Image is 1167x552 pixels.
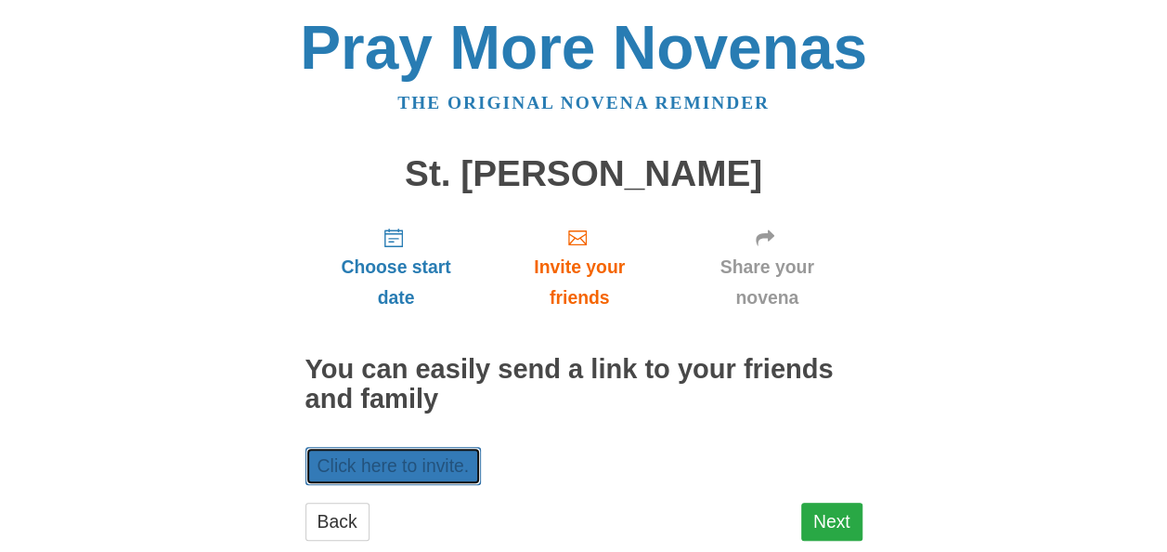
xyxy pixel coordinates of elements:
a: Next [801,503,862,541]
a: The original novena reminder [397,93,770,112]
a: Invite your friends [486,212,671,322]
span: Share your novena [691,252,844,313]
h1: St. [PERSON_NAME] [305,154,862,194]
a: Back [305,503,370,541]
a: Click here to invite. [305,447,482,485]
h2: You can easily send a link to your friends and family [305,355,862,414]
a: Pray More Novenas [300,13,867,82]
span: Choose start date [324,252,469,313]
a: Share your novena [672,212,862,322]
a: Choose start date [305,212,487,322]
span: Invite your friends [505,252,653,313]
